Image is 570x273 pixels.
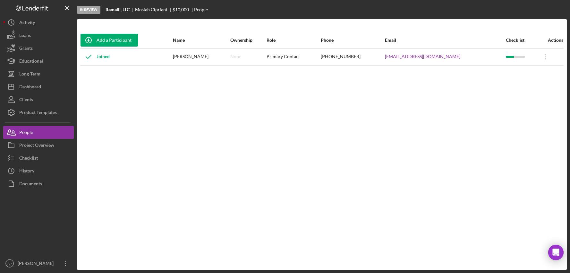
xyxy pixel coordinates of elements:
div: Checklist [506,38,537,43]
button: Loans [3,29,74,42]
div: Long-Term [19,67,40,82]
div: Grants [19,42,33,56]
span: $10,000 [173,7,189,12]
div: Actions [537,38,563,43]
button: History [3,164,74,177]
text: AP [8,262,12,265]
div: Mosiah Cipriani [135,7,173,12]
button: Product Templates [3,106,74,119]
div: Primary Contact [267,49,320,65]
div: Email [385,38,505,43]
a: [EMAIL_ADDRESS][DOMAIN_NAME] [385,54,460,59]
button: Documents [3,177,74,190]
div: Clients [19,93,33,108]
button: Long-Term [3,67,74,80]
div: History [19,164,34,179]
div: Project Overview [19,139,54,153]
button: Clients [3,93,74,106]
div: Name [173,38,230,43]
button: Educational [3,55,74,67]
button: Checklist [3,152,74,164]
div: Add a Participant [97,34,132,47]
button: AP[PERSON_NAME] [3,257,74,270]
div: Documents [19,177,42,192]
button: Grants [3,42,74,55]
div: [PERSON_NAME] [16,257,58,271]
div: [PERSON_NAME] [173,49,230,65]
button: Project Overview [3,139,74,152]
div: Dashboard [19,80,41,95]
div: Joined [81,49,110,65]
div: Activity [19,16,35,31]
div: Phone [321,38,384,43]
div: Ownership [230,38,266,43]
div: Role [267,38,320,43]
div: Product Templates [19,106,57,120]
button: Add a Participant [81,34,138,47]
button: People [3,126,74,139]
div: In Review [77,6,100,14]
div: [PHONE_NUMBER] [321,49,384,65]
div: None [230,54,241,59]
b: Ramalli, LLC [106,7,130,12]
div: Open Intercom Messenger [548,245,564,260]
div: Loans [19,29,31,43]
div: Checklist [19,152,38,166]
div: Educational [19,55,43,69]
button: Dashboard [3,80,74,93]
div: People [19,126,33,140]
button: Activity [3,16,74,29]
div: People [194,7,208,12]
